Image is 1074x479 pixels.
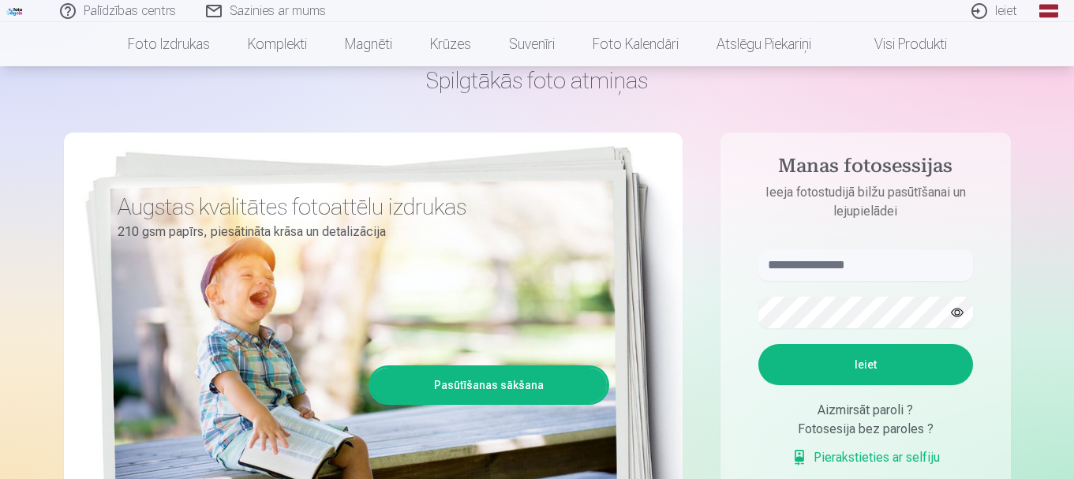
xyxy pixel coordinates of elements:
[830,22,966,66] a: Visi produkti
[743,155,989,183] h4: Manas fotosessijas
[758,344,973,385] button: Ieiet
[743,183,989,221] p: Ieeja fotostudijā bilžu pasūtīšanai un lejupielādei
[326,22,411,66] a: Magnēti
[490,22,574,66] a: Suvenīri
[64,66,1011,95] h1: Spilgtākās foto atmiņas
[371,368,607,402] a: Pasūtīšanas sākšana
[109,22,229,66] a: Foto izdrukas
[229,22,326,66] a: Komplekti
[758,401,973,420] div: Aizmirsāt paroli ?
[118,221,597,243] p: 210 gsm papīrs, piesātināta krāsa un detalizācija
[6,6,24,16] img: /fa1
[758,420,973,439] div: Fotosesija bez paroles ?
[791,448,940,467] a: Pierakstieties ar selfiju
[574,22,698,66] a: Foto kalendāri
[411,22,490,66] a: Krūzes
[118,193,597,221] h3: Augstas kvalitātes fotoattēlu izdrukas
[698,22,830,66] a: Atslēgu piekariņi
